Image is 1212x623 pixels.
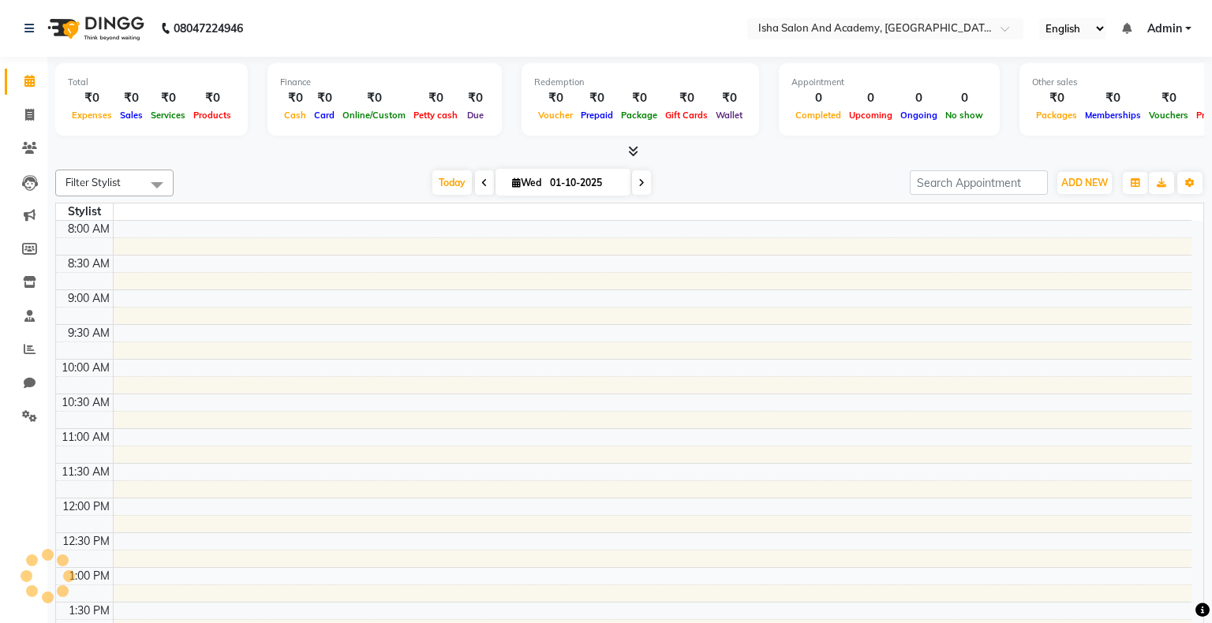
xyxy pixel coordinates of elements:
span: Completed [791,110,845,121]
span: No show [941,110,987,121]
div: 12:30 PM [59,533,113,550]
div: ₹0 [147,89,189,107]
div: ₹0 [1081,89,1145,107]
div: Redemption [534,76,746,89]
span: Admin [1147,21,1182,37]
span: Online/Custom [339,110,410,121]
div: 9:30 AM [65,325,113,341]
div: 12:00 PM [59,498,113,515]
b: 08047224946 [174,6,243,50]
span: ADD NEW [1061,177,1108,188]
div: Stylist [56,203,113,220]
div: ₹0 [617,89,661,107]
div: ₹0 [712,89,746,107]
div: 8:00 AM [65,221,113,237]
div: ₹0 [462,89,489,107]
div: Total [68,76,235,89]
div: 9:00 AM [65,290,113,307]
div: ₹0 [410,89,462,107]
span: Package [617,110,661,121]
div: 11:00 AM [58,429,113,446]
span: Voucher [534,110,577,121]
div: ₹0 [534,89,577,107]
span: Gift Cards [661,110,712,121]
span: Wed [508,177,545,188]
div: 10:30 AM [58,394,113,411]
span: Ongoing [896,110,941,121]
div: 0 [791,89,845,107]
div: ₹0 [189,89,235,107]
div: Finance [280,76,489,89]
div: 1:00 PM [65,568,113,584]
div: ₹0 [68,89,116,107]
span: Products [189,110,235,121]
span: Upcoming [845,110,896,121]
div: ₹0 [577,89,617,107]
span: Due [463,110,488,121]
div: ₹0 [1032,89,1081,107]
div: ₹0 [280,89,310,107]
div: ₹0 [661,89,712,107]
span: Wallet [712,110,746,121]
input: Search Appointment [910,170,1048,195]
div: ₹0 [310,89,339,107]
span: Services [147,110,189,121]
div: ₹0 [116,89,147,107]
div: 11:30 AM [58,464,113,480]
span: Card [310,110,339,121]
span: Petty cash [410,110,462,121]
button: ADD NEW [1057,172,1112,194]
div: 10:00 AM [58,360,113,376]
span: Packages [1032,110,1081,121]
div: ₹0 [339,89,410,107]
span: Vouchers [1145,110,1192,121]
span: Memberships [1081,110,1145,121]
span: Prepaid [577,110,617,121]
span: Cash [280,110,310,121]
div: 0 [941,89,987,107]
span: Sales [116,110,147,121]
div: 0 [896,89,941,107]
span: Today [432,170,472,195]
span: Expenses [68,110,116,121]
div: Appointment [791,76,987,89]
span: Filter Stylist [65,176,121,188]
div: ₹0 [1145,89,1192,107]
div: 8:30 AM [65,256,113,272]
img: logo [40,6,148,50]
div: 0 [845,89,896,107]
div: 1:30 PM [65,602,113,619]
input: 2025-10-01 [545,171,624,195]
